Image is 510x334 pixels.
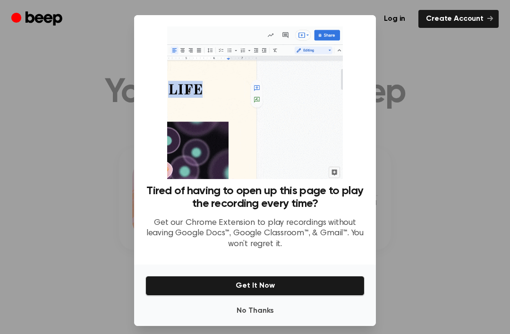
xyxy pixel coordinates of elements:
img: Beep extension in action [167,26,342,179]
a: Create Account [418,10,499,28]
button: No Thanks [145,301,365,320]
button: Get It Now [145,276,365,296]
a: Beep [11,10,65,28]
a: Log in [376,10,413,28]
h3: Tired of having to open up this page to play the recording every time? [145,185,365,210]
p: Get our Chrome Extension to play recordings without leaving Google Docs™, Google Classroom™, & Gm... [145,218,365,250]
